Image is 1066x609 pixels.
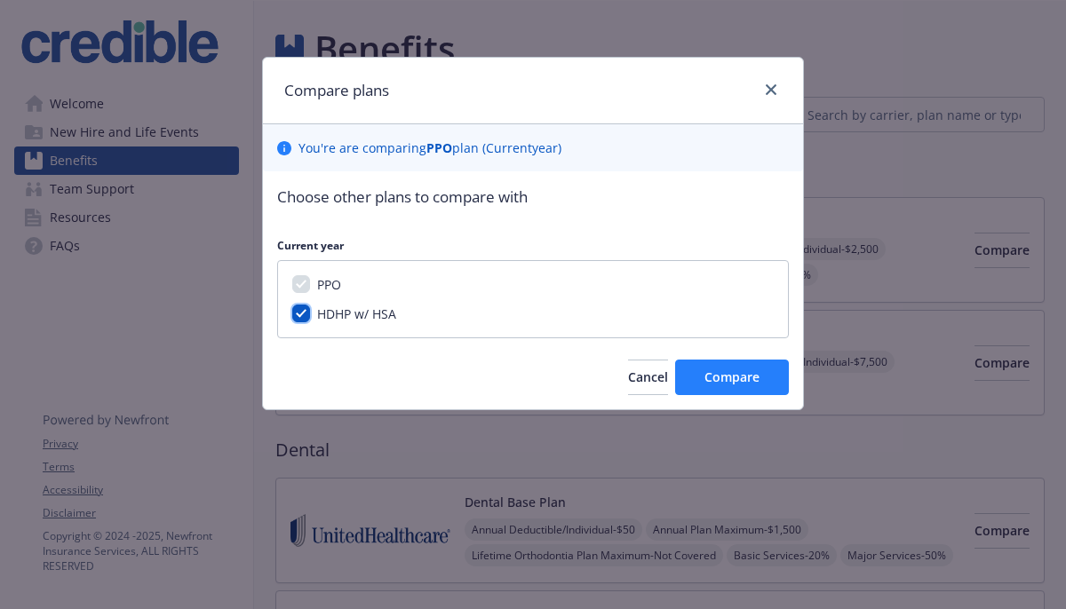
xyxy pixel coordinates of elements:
[298,138,561,157] p: You ' re are comparing plan ( Current year)
[317,276,341,293] span: PPO
[317,305,396,322] span: HDHP w/ HSA
[277,238,789,253] p: Current year
[628,360,668,395] button: Cancel
[277,186,789,209] p: Choose other plans to compare with
[675,360,789,395] button: Compare
[628,368,668,385] span: Cancel
[760,79,782,100] a: close
[704,368,760,385] span: Compare
[426,139,452,156] b: PPO
[284,79,389,102] h1: Compare plans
